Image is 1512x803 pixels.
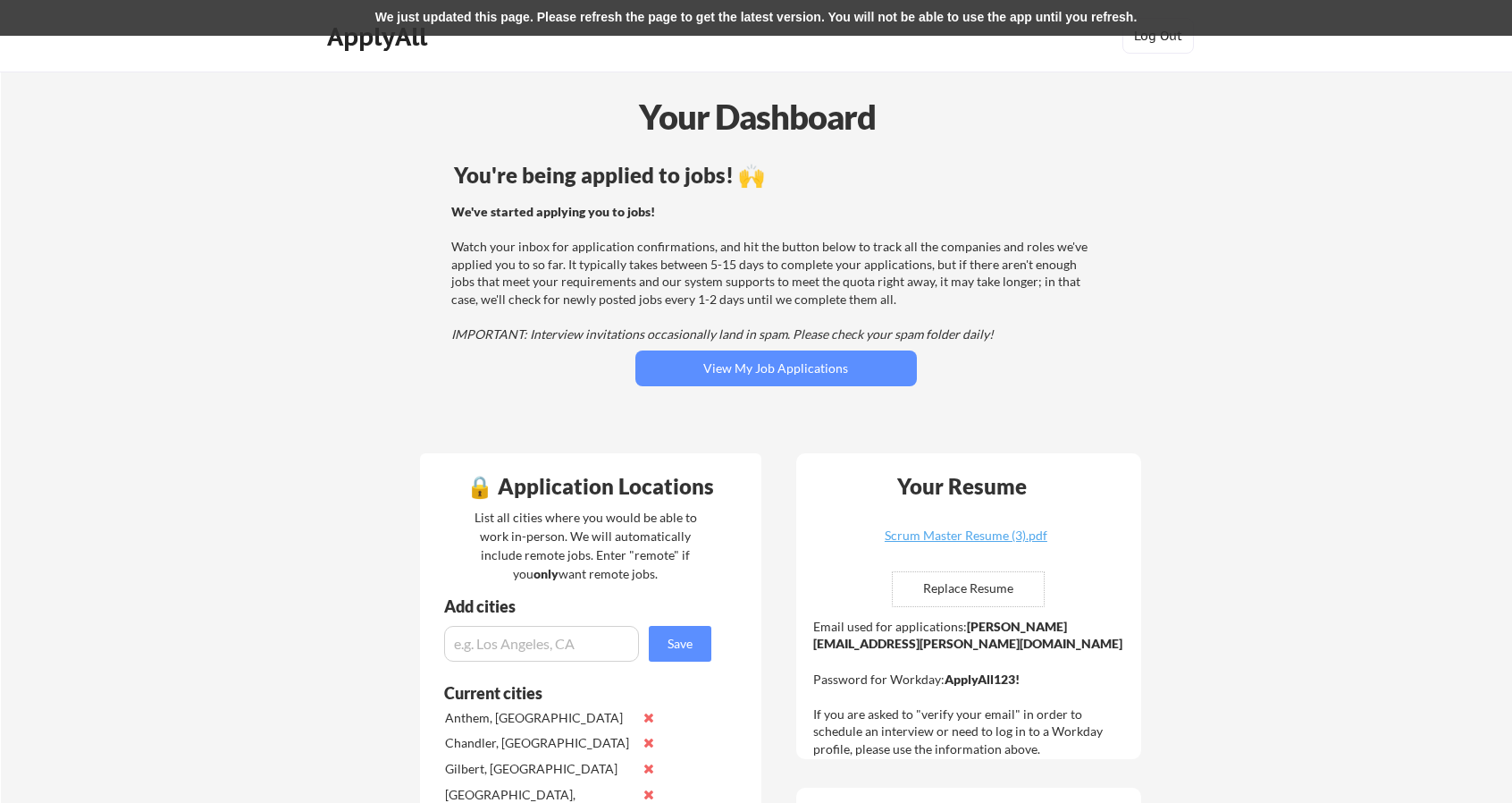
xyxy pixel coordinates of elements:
div: Chandler, [GEOGRAPHIC_DATA] [445,734,634,752]
a: Scrum Master Resume (3).pdf [860,529,1072,557]
div: Scrum Master Resume (3).pdf [860,529,1072,542]
div: Your Resume [874,476,1051,497]
button: Log Out [1122,18,1194,54]
em: IMPORTANT: Interview invitations occasionally land in spam. Please check your spam folder daily! [451,326,994,342]
div: Add cities [444,598,716,614]
div: You're being applied to jobs! 🙌 [454,165,1098,186]
button: View My Job Applications [635,351,917,386]
div: ApplyAll [327,21,433,52]
div: Anthem, [GEOGRAPHIC_DATA] [445,709,634,727]
div: Current cities [444,685,692,701]
strong: only [533,566,559,581]
input: e.g. Los Angeles, CA [444,626,639,662]
div: Your Dashboard [2,91,1512,142]
div: List all cities where you would be able to work in-person. We will automatically include remote j... [463,508,709,583]
strong: ApplyAll123! [945,672,1020,687]
div: Watch your inbox for application confirmations, and hit the button below to track all the compani... [451,203,1096,343]
div: Gilbert, [GEOGRAPHIC_DATA] [445,760,634,778]
div: 🔒 Application Locations [424,476,757,497]
strong: [PERSON_NAME][EMAIL_ADDRESS][PERSON_NAME][DOMAIN_NAME] [813,619,1122,652]
div: Email used for applications: Password for Workday: If you are asked to "verify your email" in ord... [813,618,1129,758]
strong: We've started applying you to jobs! [451,204,655,219]
button: Save [649,626,711,662]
